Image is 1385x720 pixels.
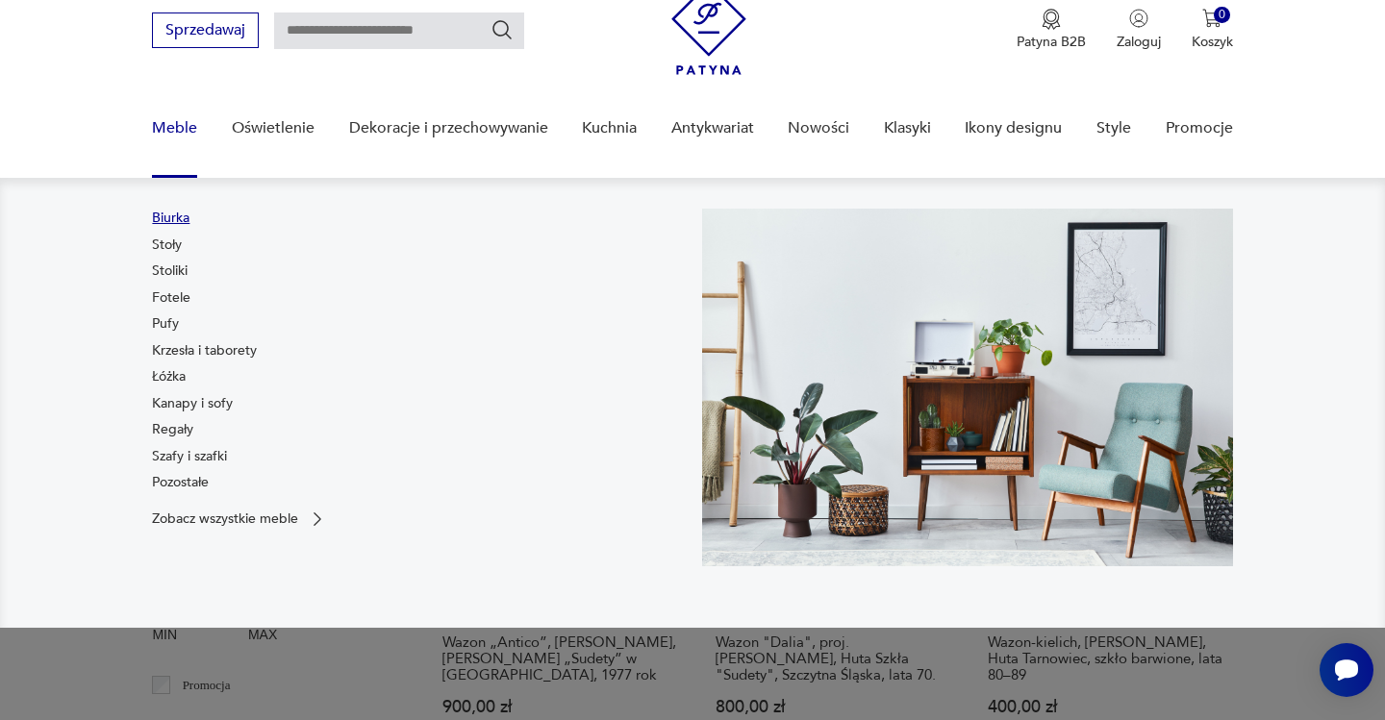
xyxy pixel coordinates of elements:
p: Zaloguj [1117,33,1161,51]
a: Oświetlenie [232,91,315,165]
a: Dekoracje i przechowywanie [349,91,548,165]
a: Kanapy i sofy [152,394,233,413]
a: Ikony designu [965,91,1062,165]
button: Sprzedawaj [152,12,259,48]
a: Kuchnia [582,91,637,165]
button: Szukaj [491,18,514,41]
a: Sprzedawaj [152,25,259,38]
a: Nowości [788,91,849,165]
a: Regały [152,420,193,439]
a: Krzesła i taborety [152,341,257,360]
a: Antykwariat [671,91,754,165]
img: 969d9116629659dbb0bd4e745da535dc.jpg [702,209,1233,566]
a: Fotele [152,288,190,308]
img: Ikonka użytkownika [1129,9,1148,28]
a: Klasyki [884,91,931,165]
img: Ikona koszyka [1202,9,1221,28]
a: Zobacz wszystkie meble [152,509,327,529]
a: Szafy i szafki [152,447,227,466]
a: Stoliki [152,261,188,281]
div: 0 [1214,7,1230,23]
a: Ikona medaluPatyna B2B [1017,9,1086,51]
button: 0Koszyk [1192,9,1233,51]
a: Biurka [152,209,189,228]
p: Patyna B2B [1017,33,1086,51]
a: Meble [152,91,197,165]
p: Koszyk [1192,33,1233,51]
a: Promocje [1166,91,1233,165]
img: Ikona medalu [1042,9,1061,30]
a: Style [1096,91,1131,165]
button: Patyna B2B [1017,9,1086,51]
iframe: Smartsupp widget button [1320,643,1373,697]
button: Zaloguj [1117,9,1161,51]
a: Pozostałe [152,473,209,492]
p: Zobacz wszystkie meble [152,512,298,525]
a: Pufy [152,314,179,334]
a: Stoły [152,236,182,255]
a: Łóżka [152,367,186,386]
